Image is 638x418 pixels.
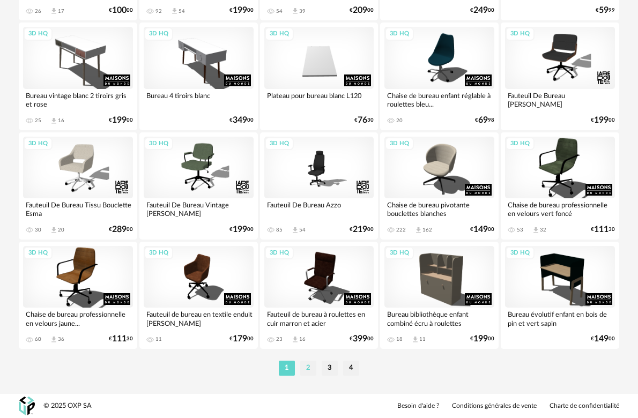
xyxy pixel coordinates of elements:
div: 23 [276,336,283,342]
div: 20 [396,117,403,124]
div: 3D HQ [385,137,414,151]
div: Bureau vintage blanc 2 tiroirs gris et rose [23,89,133,110]
div: € 00 [229,7,254,14]
a: 3D HQ Bureau 4 tiroirs blanc €34900 [139,23,258,130]
div: € 00 [350,7,374,14]
a: 3D HQ Fauteuil de bureau en textile enduit [PERSON_NAME] 11 €17900 [139,242,258,349]
span: Download icon [411,335,419,344]
div: Fauteuil De Bureau [PERSON_NAME] [505,89,615,110]
div: € 00 [229,226,254,233]
span: Download icon [50,335,58,344]
div: Bureau 4 tiroirs blanc [144,89,254,110]
div: 54 [299,227,306,233]
div: 222 [396,227,406,233]
span: Download icon [414,226,422,234]
span: 59 [599,7,609,14]
div: 53 [517,227,523,233]
span: 199 [112,117,127,124]
li: 3 [322,361,338,376]
div: 3D HQ [24,247,53,260]
div: Bureau évolutif enfant en bois de pin et vert sapin [505,308,615,329]
span: Download icon [291,226,299,234]
a: 3D HQ Fauteuil de bureau à roulettes en cuir marron et acier 23 Download icon 16 €39900 [260,242,379,349]
a: 3D HQ Bureau vintage blanc 2 tiroirs gris et rose 25 Download icon 16 €19900 [19,23,137,130]
div: Chaise de bureau pivotante bouclettes blanches [384,198,494,220]
span: 179 [233,335,247,342]
div: 17 [58,8,64,14]
div: 32 [540,227,546,233]
div: 30 [35,227,41,233]
li: 1 [279,361,295,376]
span: 249 [473,7,488,14]
div: 3D HQ [144,247,173,260]
a: 3D HQ Fauteuil De Bureau Tissu Bouclette Esma 30 Download icon 20 €28900 [19,132,137,240]
a: 3D HQ Bureau bibliothèque enfant combiné écru à roulettes 18 Download icon 11 €19900 [380,242,499,349]
div: Fauteuil de bureau en textile enduit [PERSON_NAME] [144,308,254,329]
div: € 30 [109,335,133,342]
div: 92 [155,8,162,14]
div: Chaise de bureau professionnelle en velours vert foncé [505,198,615,220]
div: Fauteuil de bureau à roulettes en cuir marron et acier [264,308,374,329]
a: 3D HQ Fauteuil De Bureau [PERSON_NAME] €19900 [501,23,619,130]
div: € 00 [109,226,133,233]
div: Fauteuil De Bureau Azzo [264,198,374,220]
a: Conditions générales de vente [452,402,537,410]
span: 349 [233,117,247,124]
a: 3D HQ Plateau pour bureau blanc L120 €7630 [260,23,379,130]
div: 60 [35,336,41,342]
div: € 00 [229,117,254,124]
span: 199 [473,335,488,342]
a: 3D HQ Fauteuil De Bureau Azzo 85 Download icon 54 €21900 [260,132,379,240]
div: Chaise de bureau enfant réglable à roulettes bleu... [384,89,494,110]
span: Download icon [50,117,58,125]
div: 16 [58,117,64,124]
span: 199 [233,7,247,14]
div: 18 [396,336,403,342]
div: 3D HQ [24,27,53,41]
div: Fauteuil De Bureau Vintage [PERSON_NAME] [144,198,254,220]
div: Plateau pour bureau blanc L120 [264,89,374,110]
div: 25 [35,117,41,124]
div: € 00 [109,7,133,14]
div: 20 [58,227,64,233]
div: 3D HQ [265,247,294,260]
li: 4 [343,361,359,376]
a: 3D HQ Chaise de bureau enfant réglable à roulettes bleu... 20 €6998 [380,23,499,130]
div: 85 [276,227,283,233]
span: 219 [353,226,367,233]
span: 149 [473,226,488,233]
a: Besoin d'aide ? [397,402,439,410]
span: 149 [594,335,609,342]
span: Download icon [291,7,299,15]
div: € 00 [350,226,374,233]
span: Download icon [291,335,299,344]
div: 11 [155,336,162,342]
a: 3D HQ Fauteuil De Bureau Vintage [PERSON_NAME] €19900 [139,132,258,240]
span: Download icon [532,226,540,234]
span: 209 [353,7,367,14]
span: 199 [594,117,609,124]
div: 3D HQ [144,137,173,151]
span: Download icon [50,7,58,15]
span: Download icon [170,7,179,15]
div: 162 [422,227,432,233]
div: € 00 [109,117,133,124]
div: 11 [419,336,426,342]
div: 3D HQ [24,137,53,151]
div: 3D HQ [506,247,535,260]
span: 111 [112,335,127,342]
a: 3D HQ Bureau évolutif enfant en bois de pin et vert sapin €14900 [501,242,619,349]
div: 3D HQ [265,27,294,41]
span: 289 [112,226,127,233]
div: 3D HQ [385,247,414,260]
div: 3D HQ [506,137,535,151]
div: 54 [179,8,185,14]
a: 3D HQ Chaise de bureau professionnelle en velours jaune... 60 Download icon 36 €11130 [19,242,137,349]
div: € 00 [350,335,374,342]
div: 16 [299,336,306,342]
span: 199 [233,226,247,233]
div: € 99 [596,7,615,14]
div: € 30 [354,117,374,124]
a: 3D HQ Chaise de bureau professionnelle en velours vert foncé 53 Download icon 32 €11130 [501,132,619,240]
div: € 00 [591,117,615,124]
